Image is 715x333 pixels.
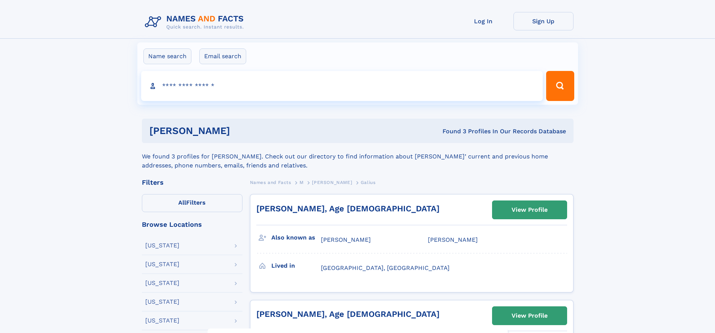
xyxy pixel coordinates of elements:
[250,178,291,187] a: Names and Facts
[142,12,250,32] img: Logo Names and Facts
[142,194,242,212] label: Filters
[321,264,450,271] span: [GEOGRAPHIC_DATA], [GEOGRAPHIC_DATA]
[145,243,179,249] div: [US_STATE]
[178,199,186,206] span: All
[271,231,321,244] h3: Also known as
[149,126,336,136] h1: [PERSON_NAME]
[143,48,191,64] label: Name search
[428,236,478,243] span: [PERSON_NAME]
[513,12,574,30] a: Sign Up
[142,179,242,186] div: Filters
[492,201,567,219] a: View Profile
[512,307,548,324] div: View Profile
[141,71,543,101] input: search input
[300,180,304,185] span: M
[142,221,242,228] div: Browse Locations
[199,48,246,64] label: Email search
[145,318,179,324] div: [US_STATE]
[142,143,574,170] div: We found 3 profiles for [PERSON_NAME]. Check out our directory to find information about [PERSON_...
[145,280,179,286] div: [US_STATE]
[256,204,440,213] a: [PERSON_NAME], Age [DEMOGRAPHIC_DATA]
[256,309,440,319] a: [PERSON_NAME], Age [DEMOGRAPHIC_DATA]
[361,180,376,185] span: Galius
[453,12,513,30] a: Log In
[546,71,574,101] button: Search Button
[512,201,548,218] div: View Profile
[492,307,567,325] a: View Profile
[271,259,321,272] h3: Lived in
[312,178,352,187] a: [PERSON_NAME]
[145,261,179,267] div: [US_STATE]
[300,178,304,187] a: M
[145,299,179,305] div: [US_STATE]
[312,180,352,185] span: [PERSON_NAME]
[336,127,566,136] div: Found 3 Profiles In Our Records Database
[321,236,371,243] span: [PERSON_NAME]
